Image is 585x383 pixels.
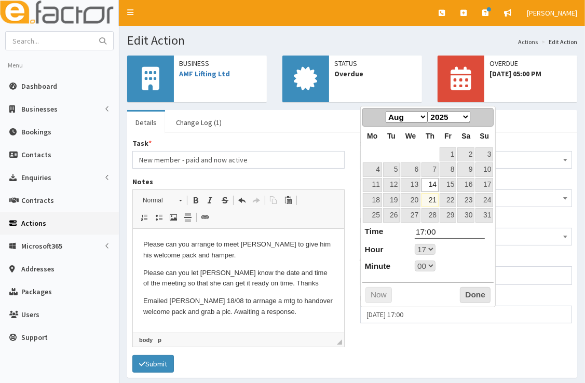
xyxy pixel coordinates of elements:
a: 14 [421,178,439,192]
span: [PERSON_NAME] [527,8,577,18]
a: Insert/Remove Bulleted List [152,211,166,224]
span: Saturday [461,132,470,140]
a: 10 [475,162,493,176]
a: 8 [440,162,456,176]
span: Enquiries [21,173,51,182]
input: Search... [6,32,93,50]
button: Submit [132,355,174,373]
span: Tuesday [387,132,396,140]
span: Microsoft365 [21,241,62,251]
a: 30 [457,208,474,222]
span: Contracts [21,196,54,205]
span: Overdue [334,69,417,79]
a: 4 [363,162,382,176]
a: 27 [401,208,420,222]
dt: Hour [362,244,384,255]
span: Sunday [480,132,489,140]
a: Paste (Ctrl+V) [281,194,295,207]
a: Prev [364,110,378,124]
a: Undo (Ctrl+Z) [235,194,249,207]
span: Friday [444,132,452,140]
a: 18 [363,193,382,207]
a: Link (Ctrl+L) [198,211,212,224]
a: 7 [421,162,439,176]
a: 29 [440,208,456,222]
a: Italic (Ctrl+I) [203,194,217,207]
a: 13 [401,178,420,192]
span: Monday [367,132,377,140]
a: 31 [475,208,493,222]
a: 2 [457,147,474,161]
span: Packages [21,287,52,296]
span: Bookings [21,127,51,136]
span: Addresses [21,264,55,273]
a: 11 [363,178,382,192]
a: 25 [363,208,382,222]
a: 16 [457,178,474,192]
span: Dashboard [21,81,57,91]
a: AMF Lifting Ltd [179,69,230,78]
a: Image [166,211,181,224]
a: 5 [383,162,400,176]
h1: Edit Action [127,34,577,47]
a: Strike Through [217,194,232,207]
span: Actions [21,218,46,228]
a: Actions [518,37,538,46]
dt: Minute [362,261,391,272]
iframe: Rich Text Editor, notes [133,229,344,333]
a: p element [156,335,164,345]
a: 24 [475,193,493,207]
button: Done [460,287,491,304]
a: 19 [383,193,400,207]
a: 21 [421,193,439,207]
span: OVERDUE [489,58,572,69]
a: 28 [421,208,439,222]
span: Thursday [426,132,434,140]
span: Next [481,113,489,121]
a: 20 [401,193,420,207]
a: 12 [383,178,400,192]
a: Copy (Ctrl+C) [266,194,281,207]
span: Drag to resize [337,339,342,345]
label: Task [132,138,152,148]
a: 22 [440,193,456,207]
a: Next [478,110,493,124]
a: Insert Horizontal Line [181,211,195,224]
a: 23 [457,193,474,207]
a: Change Log (1) [168,112,230,133]
span: Businesses [21,104,58,114]
a: Details [127,112,165,133]
span: Business [179,58,262,69]
a: Normal [137,193,187,208]
span: Support [21,333,48,342]
span: Users [21,310,39,319]
a: 17 [475,178,493,192]
dt: Time [362,226,384,237]
span: Status [334,58,417,69]
span: Wednesday [405,132,416,140]
span: [DATE] 05:00 PM [489,69,572,79]
a: 9 [457,162,474,176]
span: Normal [138,194,174,207]
a: Bold (Ctrl+B) [188,194,203,207]
a: 15 [440,178,456,192]
a: Insert/Remove Numbered List [137,211,152,224]
li: Edit Action [539,37,577,46]
button: Now [365,287,392,304]
a: body element [137,335,155,345]
a: Redo (Ctrl+Y) [249,194,264,207]
span: Contacts [21,150,51,159]
span: Prev [367,113,375,121]
a: 26 [383,208,400,222]
a: 1 [440,147,456,161]
a: 3 [475,147,493,161]
a: 6 [401,162,420,176]
label: Notes [132,176,153,187]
